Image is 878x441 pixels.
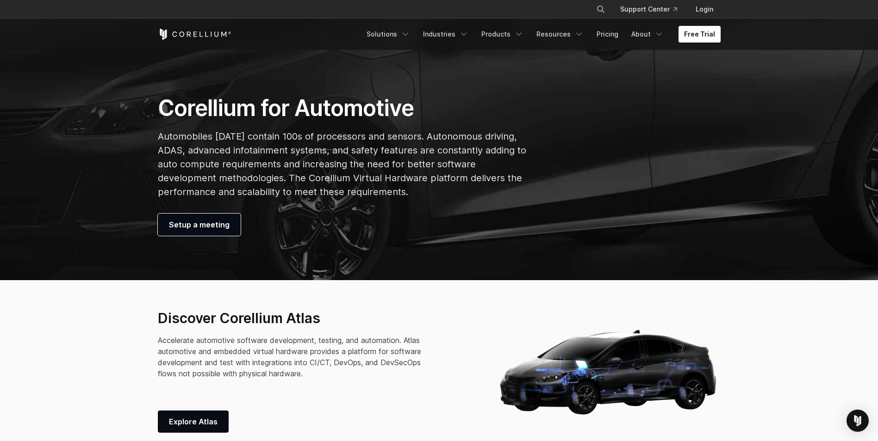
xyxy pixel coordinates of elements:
a: Support Center [613,1,685,18]
a: About [626,26,669,43]
a: Login [688,1,721,18]
a: Explore Atlas [158,410,229,433]
div: Navigation Menu [361,26,721,43]
p: Accelerate automotive software development, testing, and automation. Atlas automotive and embedde... [158,335,433,379]
span: Setup a meeting [169,219,230,230]
a: Setup a meeting [158,214,241,236]
img: Corellium_Hero_Atlas_Header [497,324,720,419]
a: Industries [417,26,474,43]
a: Corellium Home [158,29,231,40]
span: Explore Atlas [169,416,218,427]
a: Solutions [361,26,416,43]
button: Search [592,1,609,18]
p: Automobiles [DATE] contain 100s of processors and sensors. Autonomous driving, ADAS, advanced inf... [158,129,527,199]
div: Navigation Menu [585,1,721,18]
a: Products [476,26,529,43]
h3: Discover Corellium Atlas [158,310,433,327]
a: Free Trial [679,26,721,43]
a: Pricing [591,26,624,43]
div: Open Intercom Messenger [847,410,869,432]
a: Resources [531,26,589,43]
h1: Corellium for Automotive [158,94,527,122]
